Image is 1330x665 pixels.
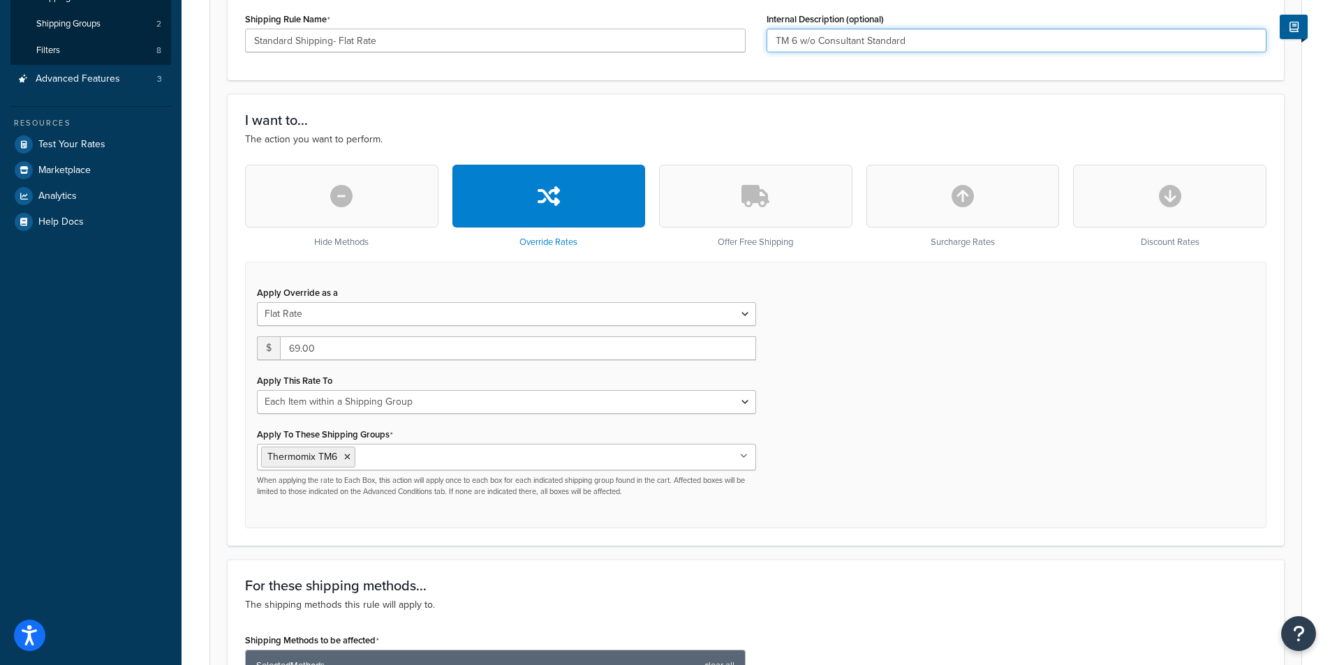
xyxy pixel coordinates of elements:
label: Apply Override as a [257,287,338,298]
li: Shipping Groups [10,11,171,37]
a: Marketplace [10,158,171,183]
span: 8 [156,45,161,57]
span: $ [257,336,280,360]
div: Resources [10,117,171,129]
p: The action you want to perform. [245,132,1266,147]
a: Test Your Rates [10,132,171,157]
span: Marketplace [38,165,91,177]
div: Discount Rates [1073,165,1266,248]
span: Help Docs [38,216,84,228]
li: Advanced Features [10,66,171,92]
a: Shipping Groups2 [10,11,171,37]
span: 3 [157,73,162,85]
p: When applying the rate to Each Box, this action will apply once to each box for each indicated sh... [257,475,756,497]
button: Open Resource Center [1281,616,1316,651]
span: Shipping Groups [36,18,101,30]
a: Filters8 [10,38,171,63]
div: Override Rates [452,165,646,248]
span: Filters [36,45,60,57]
div: Hide Methods [245,165,438,248]
h3: I want to... [245,112,1266,128]
span: Thermomix TM6 [267,449,337,464]
span: Test Your Rates [38,139,105,151]
a: Help Docs [10,209,171,234]
h3: For these shipping methods... [245,578,1266,593]
label: Internal Description (optional) [767,14,884,24]
a: Analytics [10,184,171,209]
span: 2 [156,18,161,30]
li: Filters [10,38,171,63]
span: Advanced Features [36,73,120,85]
span: Analytics [38,190,77,202]
label: Apply To These Shipping Groups [257,429,393,440]
div: Surcharge Rates [866,165,1060,248]
label: Shipping Rule Name [245,14,330,25]
a: Advanced Features3 [10,66,171,92]
label: Apply This Rate To [257,375,332,386]
p: The shipping methods this rule will apply to. [245,597,1266,613]
label: Shipping Methods to be affected [245,635,379,646]
button: Show Help Docs [1280,15,1308,39]
div: Offer Free Shipping [659,165,852,248]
